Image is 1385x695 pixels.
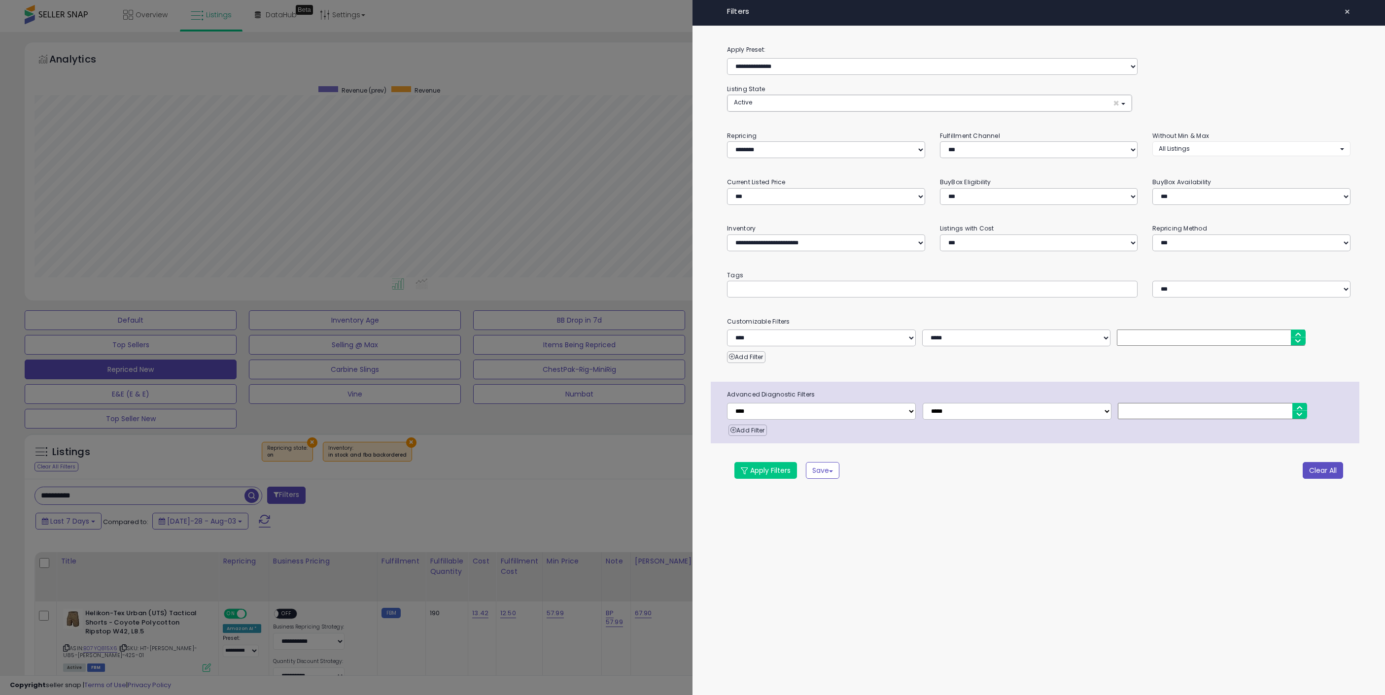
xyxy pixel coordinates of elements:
[1344,5,1350,19] span: ×
[727,7,1350,16] h4: Filters
[727,178,785,186] small: Current Listed Price
[1152,141,1350,156] button: All Listings
[1159,144,1190,153] span: All Listings
[806,462,839,479] button: Save
[727,132,757,140] small: Repricing
[727,224,756,232] small: Inventory
[940,132,1000,140] small: Fulfillment Channel
[727,95,1132,111] button: Active ×
[728,425,766,436] button: Add Filter
[940,224,994,232] small: Listings with Cost
[1340,5,1354,19] button: ×
[1303,462,1343,479] button: Clear All
[1152,178,1211,186] small: BuyBox Availability
[1152,132,1209,140] small: Without Min & Max
[734,462,797,479] button: Apply Filters
[720,389,1359,400] span: Advanced Diagnostic Filters
[1152,224,1207,232] small: Repricing Method
[720,270,1358,281] small: Tags
[720,316,1358,327] small: Customizable Filters
[720,44,1358,55] label: Apply Preset:
[727,85,765,93] small: Listing State
[734,98,752,106] span: Active
[940,178,991,186] small: BuyBox Eligibility
[727,351,765,363] button: Add Filter
[1113,98,1119,108] span: ×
